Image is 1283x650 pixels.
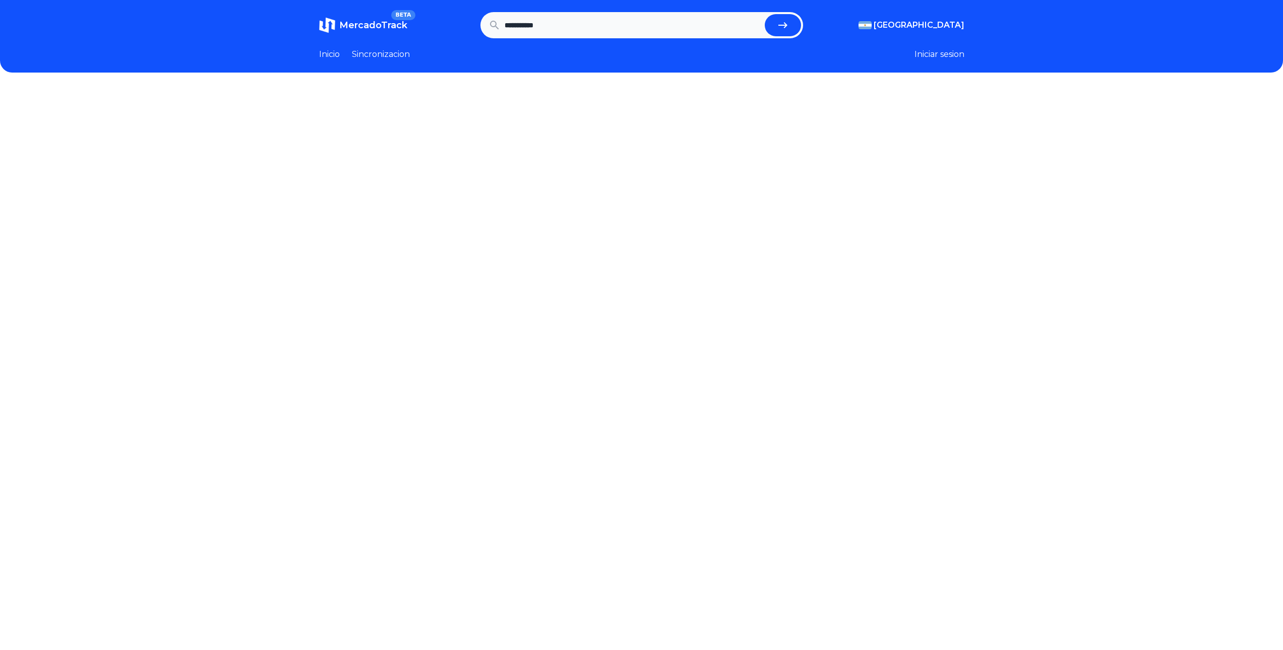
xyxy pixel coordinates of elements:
span: MercadoTrack [339,20,407,31]
img: MercadoTrack [319,17,335,33]
a: MercadoTrackBETA [319,17,407,33]
button: [GEOGRAPHIC_DATA] [859,19,964,31]
a: Sincronizacion [352,48,410,60]
a: Inicio [319,48,340,60]
img: Argentina [859,21,872,29]
span: BETA [391,10,415,20]
button: Iniciar sesion [914,48,964,60]
span: [GEOGRAPHIC_DATA] [874,19,964,31]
